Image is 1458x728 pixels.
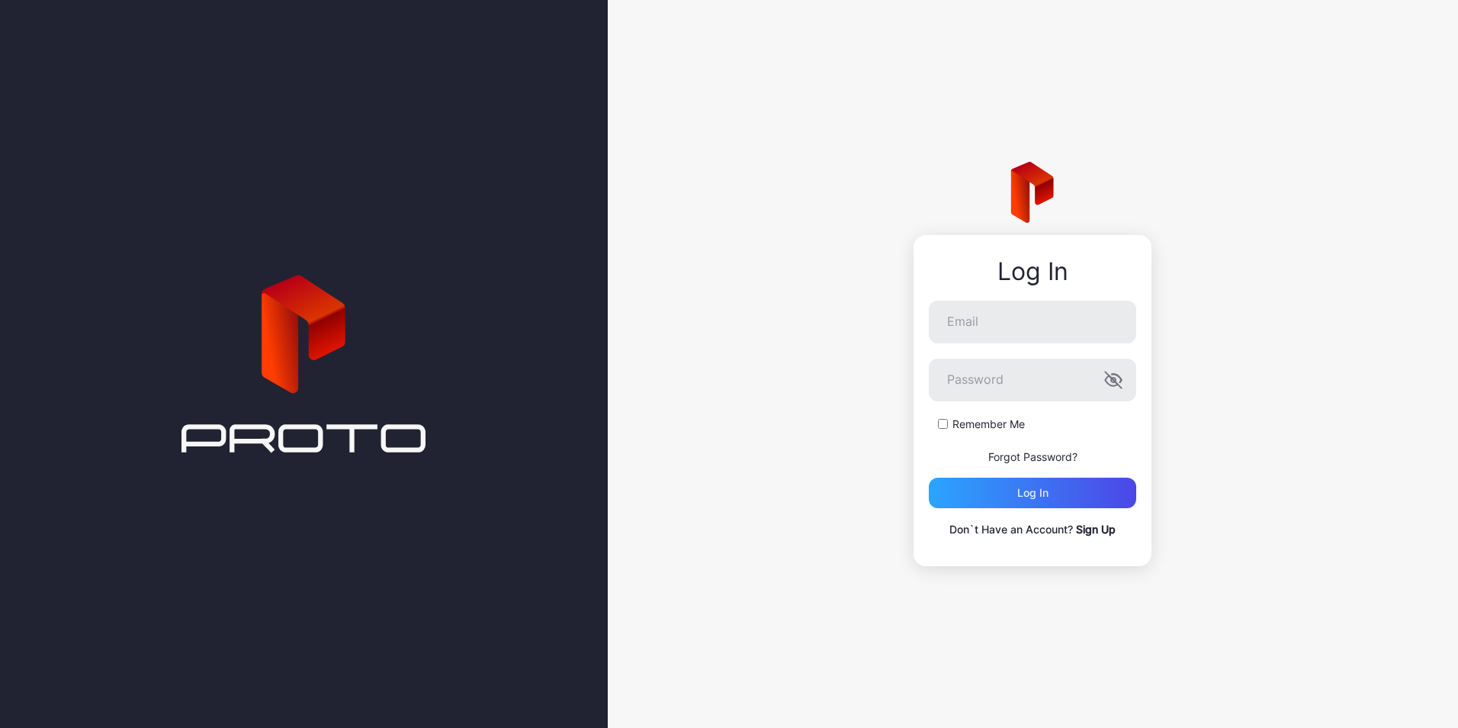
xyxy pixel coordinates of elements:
a: Forgot Password? [988,450,1077,463]
label: Remember Me [952,417,1025,432]
button: Log in [929,478,1136,508]
input: Email [929,301,1136,343]
input: Password [929,359,1136,401]
button: Password [1104,371,1122,389]
div: Log in [1017,487,1049,499]
div: Log In [929,258,1136,285]
a: Sign Up [1076,523,1116,536]
p: Don`t Have an Account? [929,520,1136,539]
